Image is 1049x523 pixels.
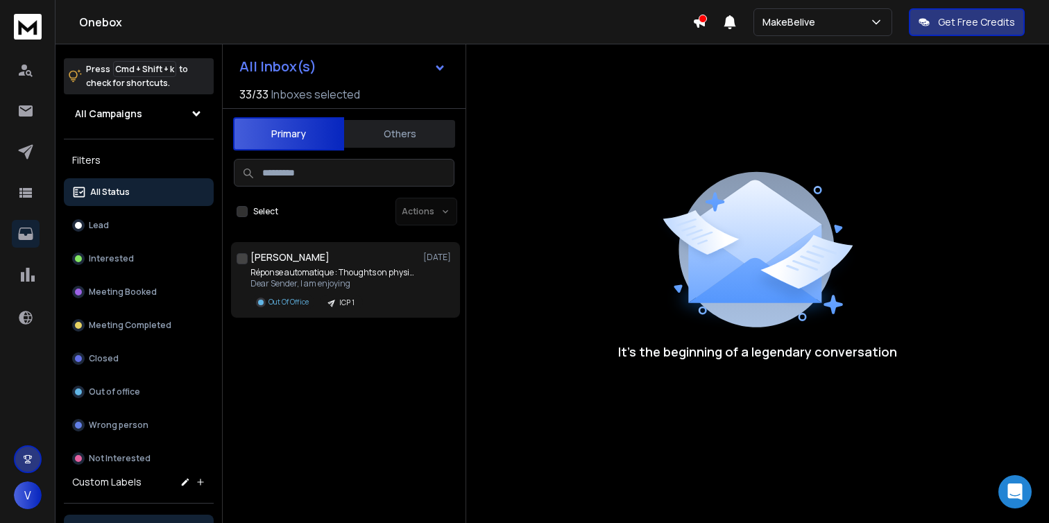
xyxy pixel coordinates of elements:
[89,386,140,397] p: Out of office
[64,411,214,439] button: Wrong person
[339,298,355,308] p: ICP 1
[64,178,214,206] button: All Status
[64,245,214,273] button: Interested
[14,14,42,40] img: logo
[64,378,214,406] button: Out of office
[64,100,214,128] button: All Campaigns
[64,345,214,372] button: Closed
[64,278,214,306] button: Meeting Booked
[938,15,1015,29] p: Get Free Credits
[618,342,897,361] p: It’s the beginning of a legendary conversation
[75,107,142,121] h1: All Campaigns
[344,119,455,149] button: Others
[909,8,1025,36] button: Get Free Credits
[89,286,157,298] p: Meeting Booked
[64,212,214,239] button: Lead
[228,53,457,80] button: All Inbox(s)
[64,445,214,472] button: Not Interested
[113,61,176,77] span: Cmd + Shift + k
[64,311,214,339] button: Meeting Completed
[250,278,417,289] p: Dear Sender, I am enjoying
[271,86,360,103] h3: Inboxes selected
[998,475,1032,508] div: Open Intercom Messenger
[253,206,278,217] label: Select
[89,453,151,464] p: Not Interested
[90,187,130,198] p: All Status
[89,353,119,364] p: Closed
[233,117,344,151] button: Primary
[423,252,454,263] p: [DATE]
[86,62,188,90] p: Press to check for shortcuts.
[89,253,134,264] p: Interested
[89,220,109,231] p: Lead
[250,267,417,278] p: Réponse automatique : Thoughts on physician
[64,151,214,170] h3: Filters
[239,60,316,74] h1: All Inbox(s)
[89,320,171,331] p: Meeting Completed
[239,86,268,103] span: 33 / 33
[14,481,42,509] button: V
[72,475,142,489] h3: Custom Labels
[79,14,692,31] h1: Onebox
[89,420,148,431] p: Wrong person
[762,15,821,29] p: MakeBelive
[250,250,330,264] h1: [PERSON_NAME]
[268,297,309,307] p: Out Of Office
